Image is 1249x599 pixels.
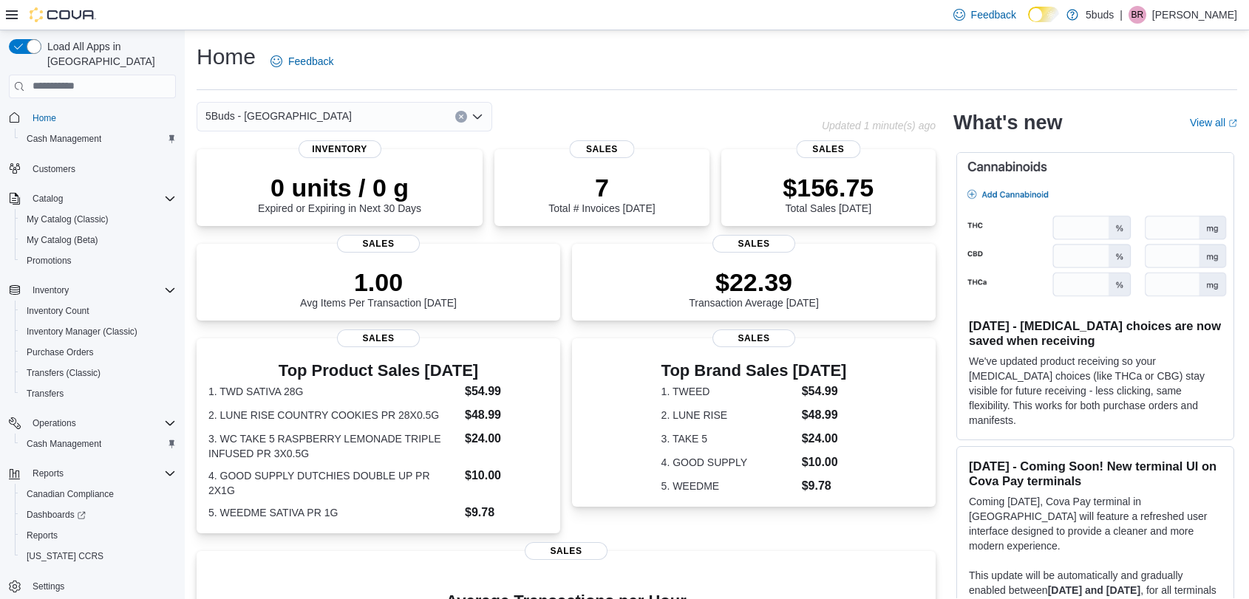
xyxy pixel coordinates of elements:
[33,284,69,296] span: Inventory
[205,107,352,125] span: 5Buds - [GEOGRAPHIC_DATA]
[21,252,176,270] span: Promotions
[570,140,634,158] span: Sales
[27,530,58,541] span: Reports
[21,385,176,403] span: Transfers
[27,160,81,178] a: Customers
[27,281,75,299] button: Inventory
[21,527,64,544] a: Reports
[969,459,1222,488] h3: [DATE] - Coming Soon! New terminal UI on Cova Pay terminals
[21,210,176,228] span: My Catalog (Classic)
[548,173,655,214] div: Total # Invoices [DATE]
[21,364,176,382] span: Transfers (Classic)
[27,281,176,299] span: Inventory
[21,302,95,320] a: Inventory Count
[41,39,176,69] span: Load All Apps in [GEOGRAPHIC_DATA]
[15,321,182,342] button: Inventory Manager (Classic)
[27,109,62,127] a: Home
[1131,6,1144,24] span: BR
[21,485,176,503] span: Canadian Compliance
[465,467,548,485] dd: $10.00
[15,230,182,250] button: My Catalog (Beta)
[33,581,64,592] span: Settings
[802,477,847,495] dd: $9.78
[465,383,548,400] dd: $54.99
[1120,6,1123,24] p: |
[712,235,795,253] span: Sales
[472,111,483,123] button: Open list of options
[27,190,176,208] span: Catalog
[27,133,101,145] span: Cash Management
[21,385,69,403] a: Transfers
[258,173,421,202] p: 0 units / 0 g
[969,318,1222,348] h3: [DATE] - [MEDICAL_DATA] choices are now saved when receiving
[27,346,94,358] span: Purchase Orders
[27,509,86,521] span: Dashboards
[661,384,796,399] dt: 1. TWEED
[27,160,176,178] span: Customers
[300,267,457,309] div: Avg Items Per Transaction [DATE]
[21,231,176,249] span: My Catalog (Beta)
[27,488,114,500] span: Canadian Compliance
[548,173,655,202] p: 7
[208,431,459,461] dt: 3. WC TAKE 5 RASPBERRY LEMONADE TRIPLE INFUSED PR 3X0.5G
[21,323,176,340] span: Inventory Manager (Classic)
[27,326,137,338] span: Inventory Manager (Classic)
[288,54,333,69] span: Feedback
[1048,584,1140,596] strong: [DATE] and [DATE]
[27,578,70,595] a: Settings
[525,542,608,560] span: Sales
[33,193,63,205] span: Catalog
[15,525,182,546] button: Reports
[1028,7,1059,22] input: Dark Mode
[689,267,819,297] p: $22.39
[21,343,176,361] span: Purchase Orders
[27,190,69,208] button: Catalog
[27,465,69,482] button: Reports
[822,120,936,131] p: Updated 1 minute(s) ago
[21,302,176,320] span: Inventory Count
[27,414,82,432] button: Operations
[21,547,176,565] span: Washington CCRS
[661,408,796,422] dt: 2. LUNE RISE
[21,323,143,340] a: Inventory Manager (Classic)
[21,130,107,148] a: Cash Management
[15,484,182,504] button: Canadian Compliance
[465,406,548,424] dd: $48.99
[15,250,182,271] button: Promotions
[15,504,182,525] a: Dashboards
[21,547,109,565] a: [US_STATE] CCRS
[15,546,182,567] button: [US_STATE] CCRS
[1228,119,1237,128] svg: External link
[27,234,98,246] span: My Catalog (Beta)
[661,362,847,380] h3: Top Brand Sales [DATE]
[337,329,420,347] span: Sales
[208,468,459,498] dt: 4. GOOD SUPPLY DUTCHIES DOUBLE UP PR 2X1G
[783,173,874,214] div: Total Sales [DATE]
[208,408,459,422] dt: 2. LUNE RISE COUNTRY COOKIES PR 28X0.5G
[3,188,182,209] button: Catalog
[661,455,796,470] dt: 4. GOOD SUPPLY
[21,130,176,148] span: Cash Management
[27,305,89,317] span: Inventory Count
[712,329,795,347] span: Sales
[3,280,182,301] button: Inventory
[15,383,182,404] button: Transfers
[15,434,182,454] button: Cash Management
[971,7,1016,22] span: Feedback
[15,363,182,383] button: Transfers (Classic)
[802,383,847,400] dd: $54.99
[21,527,176,544] span: Reports
[258,173,421,214] div: Expired or Expiring in Next 30 Days
[27,367,101,379] span: Transfers (Classic)
[21,435,107,453] a: Cash Management
[15,301,182,321] button: Inventory Count
[3,463,182,484] button: Reports
[969,494,1222,553] p: Coming [DATE], Cova Pay terminal in [GEOGRAPHIC_DATA] will feature a refreshed user interface des...
[1190,117,1237,129] a: View allExternal link
[265,47,339,76] a: Feedback
[1152,6,1237,24] p: [PERSON_NAME]
[3,575,182,597] button: Settings
[208,362,548,380] h3: Top Product Sales [DATE]
[3,107,182,129] button: Home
